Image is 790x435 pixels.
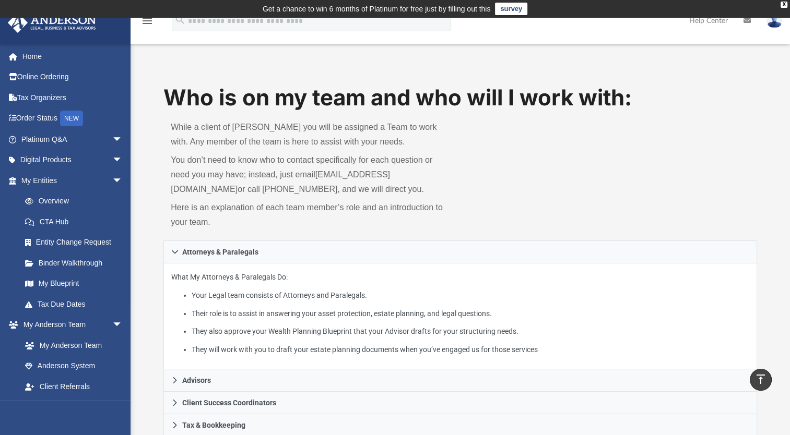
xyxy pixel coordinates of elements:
a: Home [7,46,138,67]
img: User Pic [767,13,782,28]
a: Binder Walkthrough [15,252,138,273]
a: Digital Productsarrow_drop_down [7,150,138,171]
a: Overview [15,191,138,212]
a: Tax Due Dates [15,294,138,315]
a: [EMAIL_ADDRESS][DOMAIN_NAME] [171,170,390,194]
p: You don’t need to know who to contact specifically for each question or need you may have; instea... [171,153,453,197]
a: My Blueprint [15,273,133,294]
span: arrow_drop_down [112,397,133,418]
span: Attorneys & Paralegals [182,248,258,256]
a: Anderson System [15,356,133,377]
p: While a client of [PERSON_NAME] you will be assigned a Team to work with. Any member of the team ... [171,120,453,149]
a: My Anderson Team [15,335,128,356]
span: Advisors [182,377,211,384]
a: Attorneys & Paralegals [163,240,757,263]
div: Get a chance to win 6 months of Platinum for free just by filling out this [263,3,491,15]
a: Advisors [163,369,757,392]
a: Order StatusNEW [7,108,138,129]
a: Platinum Q&Aarrow_drop_down [7,129,138,150]
a: Tax Organizers [7,87,138,108]
a: My Documentsarrow_drop_down [7,397,133,418]
i: vertical_align_top [754,373,767,385]
a: My Entitiesarrow_drop_down [7,170,138,191]
i: menu [141,15,154,27]
h1: Who is on my team and who will I work with: [163,82,757,113]
li: Your Legal team consists of Attorneys and Paralegals. [192,289,749,302]
span: arrow_drop_down [112,170,133,191]
a: vertical_align_top [750,369,772,391]
p: What My Attorneys & Paralegals Do: [171,271,749,356]
li: They will work with you to draft your estate planning documents when you’ve engaged us for those ... [192,343,749,356]
a: menu [141,20,154,27]
li: Their role is to assist in answering your asset protection, estate planning, and legal questions. [192,307,749,320]
a: Online Ordering [7,67,138,88]
a: My Anderson Teamarrow_drop_down [7,315,133,335]
i: search [174,14,186,26]
div: close [781,2,787,8]
a: Entity Change Request [15,232,138,253]
img: Anderson Advisors Platinum Portal [5,13,99,33]
a: survey [495,3,527,15]
span: Client Success Coordinators [182,399,276,406]
span: arrow_drop_down [112,150,133,171]
a: Client Referrals [15,376,133,397]
div: Attorneys & Paralegals [163,263,757,369]
div: NEW [60,111,83,126]
span: arrow_drop_down [112,315,133,336]
span: Tax & Bookkeeping [182,421,245,429]
span: arrow_drop_down [112,129,133,150]
p: Here is an explanation of each team member’s role and an introduction to your team. [171,200,453,229]
li: They also approve your Wealth Planning Blueprint that your Advisor drafts for your structuring ne... [192,325,749,338]
a: CTA Hub [15,211,138,232]
a: Client Success Coordinators [163,392,757,414]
